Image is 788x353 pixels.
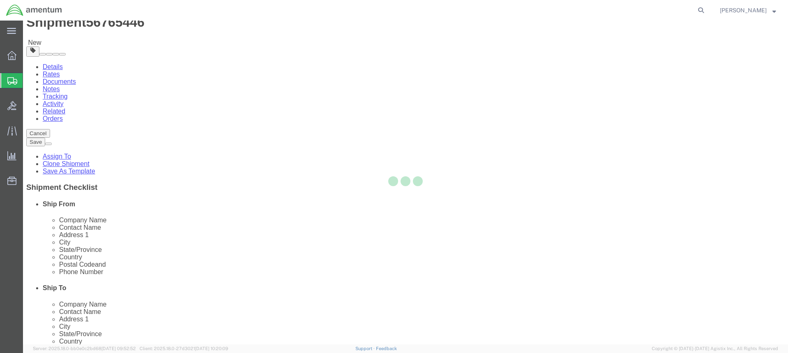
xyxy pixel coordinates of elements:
span: Client: 2025.18.0-27d3021 [140,346,228,351]
span: [DATE] 09:52:52 [101,346,136,351]
span: Copyright © [DATE]-[DATE] Agistix Inc., All Rights Reserved [652,345,778,352]
span: [DATE] 10:20:09 [195,346,228,351]
img: logo [6,4,62,16]
a: Support [355,346,376,351]
button: [PERSON_NAME] [719,5,777,15]
span: Server: 2025.18.0-bb0e0c2bd68 [33,346,136,351]
span: Alvaro Borbon [720,6,767,15]
a: Feedback [376,346,397,351]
